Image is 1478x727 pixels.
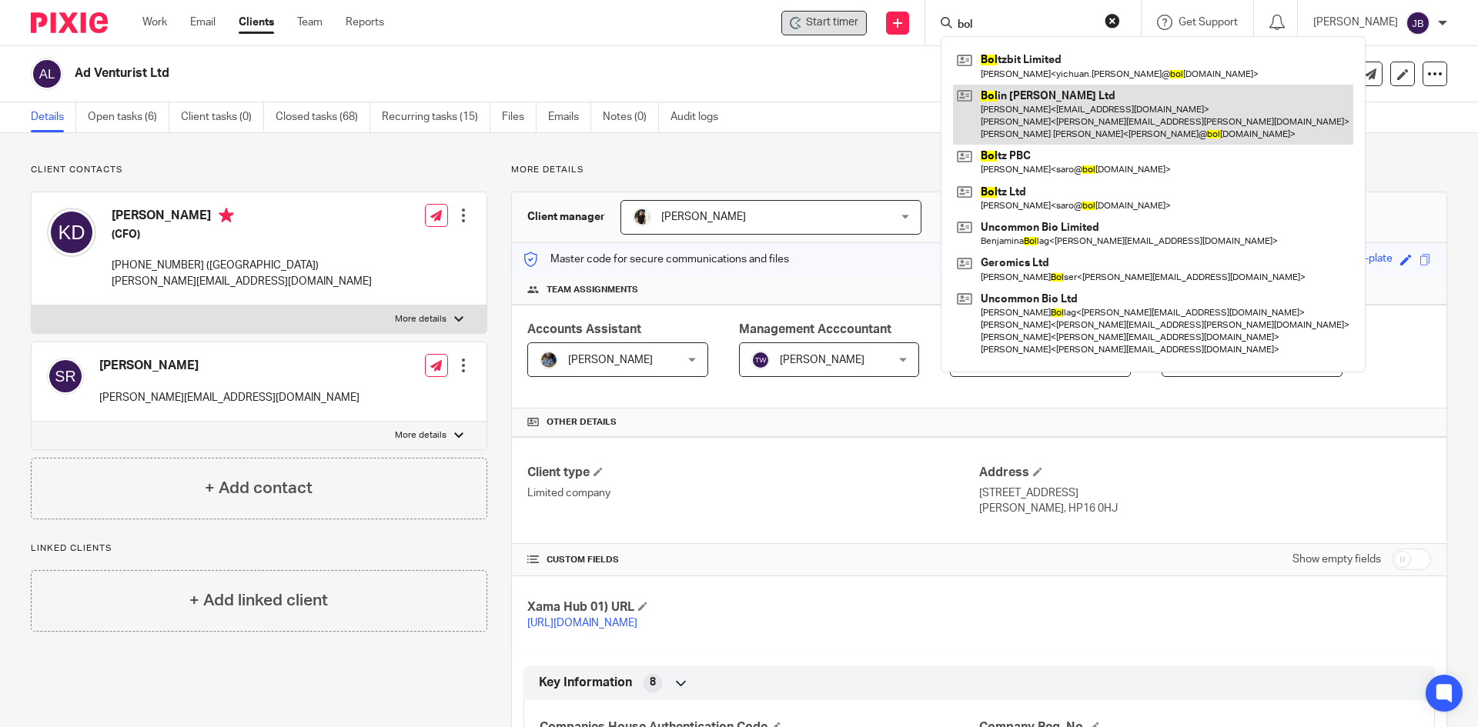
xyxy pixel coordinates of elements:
h4: Xama Hub 01) URL [527,599,979,615]
span: Accounts Assistant [527,323,641,335]
p: Limited company [527,485,979,501]
img: svg%3E [31,58,63,90]
a: Email [190,15,216,30]
p: More details [395,313,446,325]
input: Search [956,18,1095,32]
p: Client contacts [31,164,487,176]
h3: Client manager [527,209,605,225]
label: Show empty fields [1292,552,1381,567]
h5: (CFO) [112,227,372,242]
h4: Address [979,465,1431,481]
h4: [PERSON_NAME] [112,208,372,227]
p: [PERSON_NAME][EMAIL_ADDRESS][DOMAIN_NAME] [99,390,359,405]
a: Work [142,15,167,30]
a: Closed tasks (68) [276,102,370,132]
div: Ad Venturist Ltd [781,11,867,35]
span: Team assignments [547,284,638,296]
img: Janice%20Tang.jpeg [633,208,651,226]
img: Pixie [31,12,108,33]
p: More details [395,429,446,442]
a: Files [502,102,537,132]
span: Key Information [539,675,632,691]
p: Linked clients [31,542,487,555]
a: Details [31,102,76,132]
a: Emails [548,102,591,132]
i: Primary [219,208,234,223]
span: 8 [650,675,656,690]
img: svg%3E [751,351,770,369]
p: [STREET_ADDRESS] [979,485,1431,501]
a: Team [297,15,323,30]
h4: + Add linked client [189,589,328,612]
p: More details [511,164,1447,176]
span: Start timer [806,15,858,31]
a: Notes (0) [603,102,659,132]
img: svg%3E [47,358,84,395]
span: Management Acccountant [739,323,891,335]
h4: CUSTOM FIELDS [527,554,979,566]
span: [PERSON_NAME] [780,355,864,365]
span: [PERSON_NAME] [661,212,746,222]
a: Client tasks (0) [181,102,264,132]
span: Get Support [1179,17,1238,28]
p: [PERSON_NAME][EMAIL_ADDRESS][DOMAIN_NAME] [112,274,372,289]
h4: [PERSON_NAME] [99,358,359,374]
img: Jaskaran%20Singh.jpeg [540,351,558,369]
span: Other details [547,416,617,429]
a: [URL][DOMAIN_NAME] [527,618,637,629]
h4: + Add contact [205,476,313,500]
button: Clear [1105,13,1120,28]
a: Clients [239,15,274,30]
p: [PERSON_NAME] [1313,15,1398,30]
h4: Client type [527,465,979,481]
img: svg%3E [47,208,96,257]
span: [PERSON_NAME] [568,355,653,365]
p: [PERSON_NAME], HP16 0HJ [979,501,1431,516]
a: Reports [346,15,384,30]
h2: Ad Venturist Ltd [75,65,1005,82]
img: svg%3E [1406,11,1430,35]
p: [PHONE_NUMBER] ([GEOGRAPHIC_DATA]) [112,258,372,273]
a: Recurring tasks (15) [382,102,490,132]
a: Open tasks (6) [88,102,169,132]
a: Audit logs [670,102,730,132]
p: Master code for secure communications and files [523,252,789,267]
